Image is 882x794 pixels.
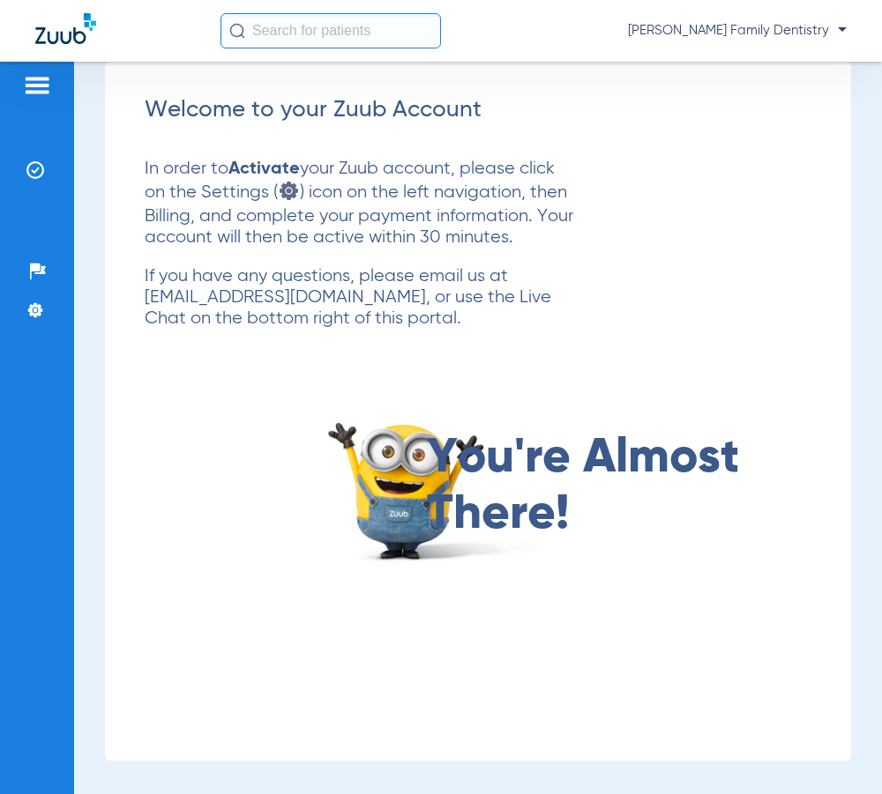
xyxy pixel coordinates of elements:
img: hamburger-icon [23,75,51,96]
img: Search Icon [229,23,245,39]
strong: Activate [228,160,300,178]
span: Welcome to your Zuub Account [145,99,482,122]
p: In order to your Zuub account, please click on the Settings ( ) icon on the left navigation, then... [145,159,578,249]
input: Search for patients [220,13,441,48]
p: If you have any questions, please email us at [EMAIL_ADDRESS][DOMAIN_NAME], or use the Live Chat ... [145,266,578,330]
span: You're Almost There! [427,430,766,543]
img: settings icon [278,180,300,202]
span: [PERSON_NAME] Family Dentistry [628,22,847,40]
img: almost there image [321,409,555,565]
img: Zuub Logo [35,13,96,44]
